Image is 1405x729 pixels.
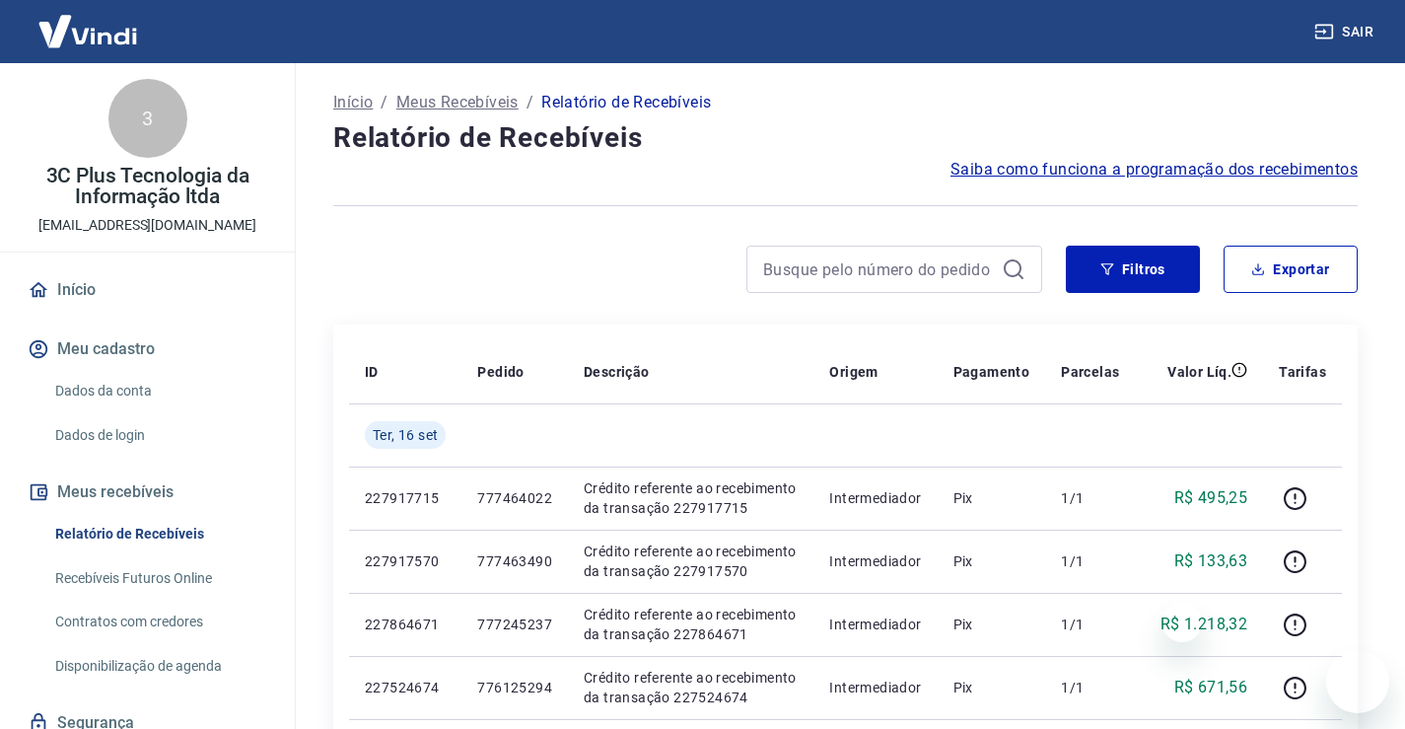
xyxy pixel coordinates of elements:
p: 1/1 [1061,615,1119,634]
button: Meus recebíveis [24,471,271,514]
p: Relatório de Recebíveis [541,91,711,114]
a: Início [333,91,373,114]
p: 777464022 [477,488,552,508]
p: Pix [953,551,1030,571]
p: R$ 1.218,32 [1160,613,1247,636]
p: Pix [953,615,1030,634]
p: Crédito referente ao recebimento da transação 227524674 [584,668,798,707]
p: 1/1 [1061,488,1119,508]
p: Valor Líq. [1167,362,1231,382]
button: Meu cadastro [24,328,271,371]
p: 777463490 [477,551,552,571]
a: Relatório de Recebíveis [47,514,271,554]
p: Descrição [584,362,650,382]
h4: Relatório de Recebíveis [333,118,1358,158]
a: Recebíveis Futuros Online [47,558,271,599]
span: Ter, 16 set [373,425,438,445]
a: Dados de login [47,415,271,456]
div: 3 [108,79,187,158]
p: Intermediador [829,488,921,508]
p: Parcelas [1061,362,1119,382]
p: 227917570 [365,551,446,571]
p: / [381,91,387,114]
p: / [527,91,533,114]
p: ID [365,362,379,382]
p: [EMAIL_ADDRESS][DOMAIN_NAME] [38,215,256,236]
p: 227917715 [365,488,446,508]
p: 776125294 [477,678,552,697]
button: Filtros [1066,246,1200,293]
p: Pedido [477,362,524,382]
p: 227524674 [365,678,446,697]
p: Crédito referente ao recebimento da transação 227917570 [584,542,798,581]
iframe: Botão para abrir a janela de mensagens [1326,650,1389,713]
p: Intermediador [829,615,921,634]
button: Exportar [1224,246,1358,293]
a: Início [24,268,271,312]
a: Meus Recebíveis [396,91,519,114]
p: 777245237 [477,615,552,634]
p: R$ 671,56 [1174,676,1248,699]
iframe: Fechar mensagem [1162,603,1202,642]
p: Pagamento [953,362,1030,382]
p: Intermediador [829,551,921,571]
a: Dados da conta [47,371,271,411]
p: Intermediador [829,678,921,697]
p: R$ 495,25 [1174,486,1248,510]
img: Vindi [24,1,152,61]
p: Pix [953,678,1030,697]
button: Sair [1310,14,1381,50]
p: R$ 133,63 [1174,549,1248,573]
p: Tarifas [1279,362,1326,382]
p: 227864671 [365,615,446,634]
input: Busque pelo número do pedido [763,255,994,284]
p: Origem [829,362,878,382]
p: Crédito referente ao recebimento da transação 227917715 [584,478,798,518]
p: 1/1 [1061,678,1119,697]
p: Pix [953,488,1030,508]
a: Disponibilização de agenda [47,646,271,687]
a: Saiba como funciona a programação dos recebimentos [950,158,1358,182]
p: 3C Plus Tecnologia da Informação ltda [16,166,279,207]
p: Crédito referente ao recebimento da transação 227864671 [584,605,798,644]
a: Contratos com credores [47,602,271,642]
p: 1/1 [1061,551,1119,571]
